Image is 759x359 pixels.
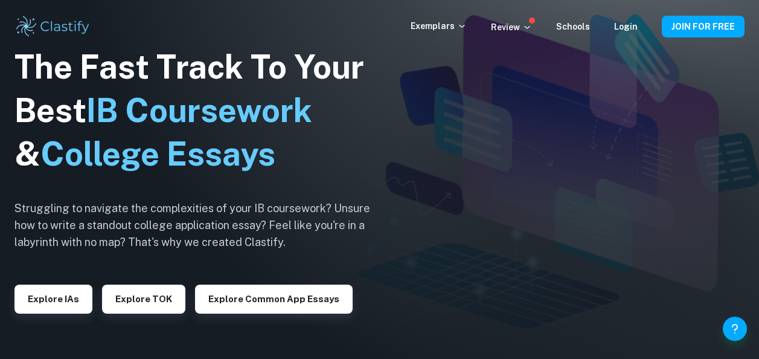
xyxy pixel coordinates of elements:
[662,16,745,37] button: JOIN FOR FREE
[102,285,185,314] button: Explore TOK
[556,22,590,31] a: Schools
[14,200,389,251] h6: Struggling to navigate the complexities of your IB coursework? Unsure how to write a standout col...
[195,293,353,304] a: Explore Common App essays
[102,293,185,304] a: Explore TOK
[40,135,275,173] span: College Essays
[614,22,638,31] a: Login
[14,285,92,314] button: Explore IAs
[14,45,389,176] h1: The Fast Track To Your Best &
[411,19,467,33] p: Exemplars
[86,91,312,129] span: IB Coursework
[195,285,353,314] button: Explore Common App essays
[491,21,532,34] p: Review
[14,293,92,304] a: Explore IAs
[14,15,91,39] img: Clastify logo
[723,317,747,341] button: Help and Feedback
